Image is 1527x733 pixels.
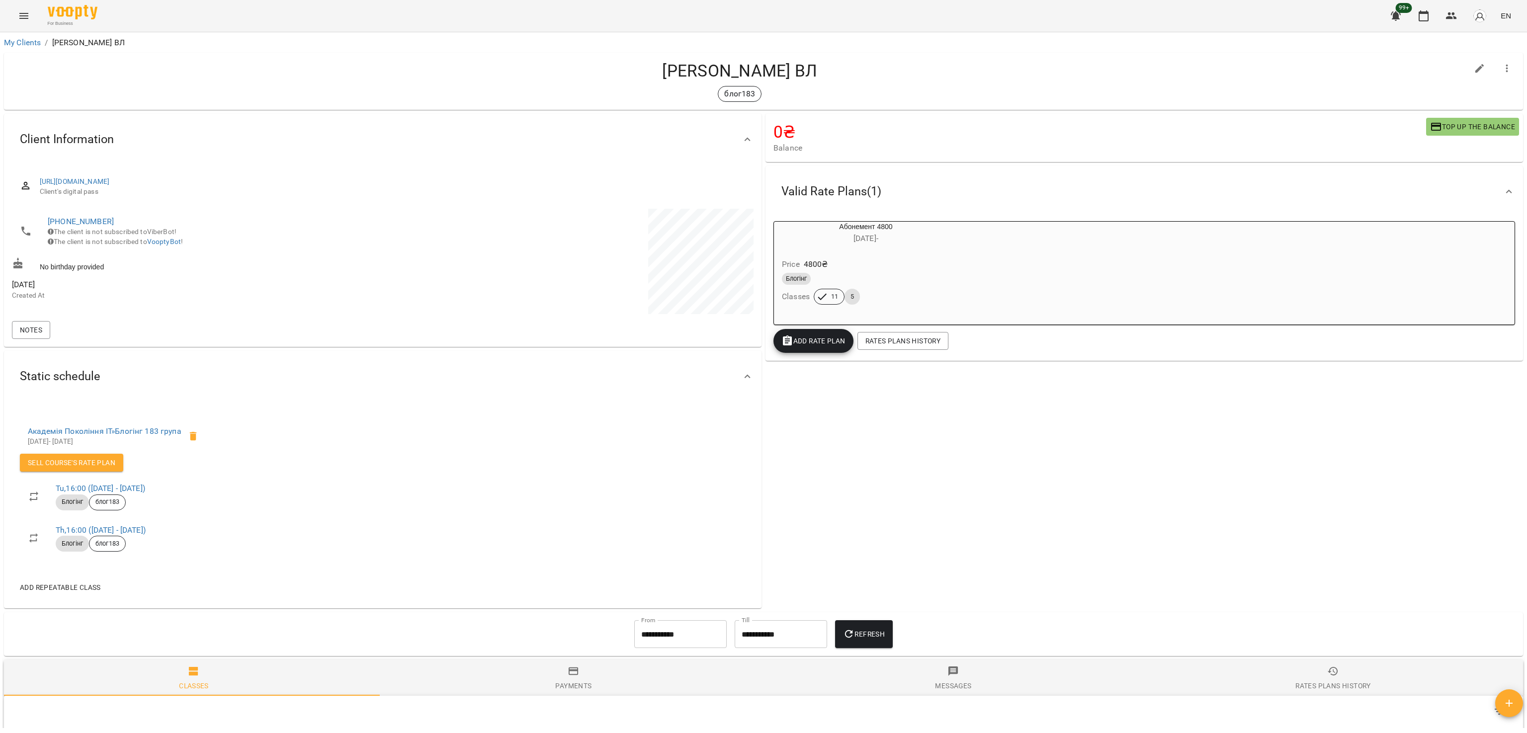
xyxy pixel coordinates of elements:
[89,494,126,510] div: блог183
[781,335,846,347] span: Add Rate plan
[12,61,1468,81] h4: [PERSON_NAME] ВЛ
[804,258,828,270] p: 4800 ₴
[10,255,383,274] div: No birthday provided
[12,4,36,28] button: Menu
[773,329,853,353] button: Add Rate plan
[48,217,114,226] a: [PHONE_NUMBER]
[782,290,810,304] h6: Classes
[865,335,940,347] span: Rates Plans History
[845,292,860,301] span: 5
[935,680,971,692] div: Messages
[1430,121,1515,133] span: Top up the balance
[555,680,592,692] div: Payments
[1473,9,1487,23] img: avatar_s.png
[48,228,176,236] span: The client is not subscribed to ViberBot!
[773,122,1426,142] h4: 0 ₴
[45,37,48,49] li: /
[1396,3,1412,13] span: 99+
[52,37,125,49] p: [PERSON_NAME] ВЛ
[20,132,114,147] span: Client Information
[1426,118,1519,136] button: Top up the balance
[4,37,1523,49] nav: breadcrumb
[825,292,844,301] span: 11
[782,257,800,271] h6: Price
[89,539,125,548] span: блог183
[56,484,145,493] a: Tu,16:00 ([DATE] - [DATE])
[835,620,893,648] button: Refresh
[89,497,125,506] span: блог183
[56,497,89,506] span: Блогінг
[857,332,948,350] button: Rates Plans History
[12,279,381,291] span: [DATE]
[28,437,181,447] p: [DATE] - [DATE]
[179,680,209,692] div: Classes
[1295,680,1370,692] div: Rates Plans History
[20,581,101,593] span: Add repeatable class
[56,525,146,535] a: Th,16:00 ([DATE] - [DATE])
[4,696,1523,728] div: Table Toolbar
[4,351,762,402] div: Static schedule
[774,222,958,317] button: Абонемент 4800[DATE]- Price4800₴БлогінгClasses115
[765,166,1523,217] div: Valid Rate Plans(1)
[843,628,885,640] span: Refresh
[147,238,181,245] a: VooptyBot
[56,539,89,548] span: Блогінг
[853,234,878,243] span: [DATE] -
[4,38,41,47] a: My Clients
[12,321,50,339] button: Notes
[48,20,97,27] span: For Business
[782,274,811,283] span: Блогінг
[48,5,97,19] img: Voopty Logo
[1497,6,1515,25] button: EN
[774,222,958,245] div: Абонемент 4800
[20,369,100,384] span: Static schedule
[781,184,881,199] span: Valid Rate Plans ( 1 )
[20,324,42,336] span: Notes
[40,177,110,185] a: [URL][DOMAIN_NAME]
[4,114,762,165] div: Client Information
[28,457,115,469] span: Sell Course's Rate plan
[28,426,181,436] a: Академія Покоління ІТ»Блогінг 183 група
[181,424,205,448] span: Delete the client from the group блог183 of the course Блогінг 183 група?
[773,142,1426,154] span: Balance
[718,86,762,102] div: блог183
[20,454,123,472] button: Sell Course's Rate plan
[1487,700,1511,724] button: Filter
[48,238,183,245] span: The client is not subscribed to !
[1501,10,1511,21] span: EN
[89,536,126,552] div: блог183
[40,187,746,197] span: Client's digital pass
[724,88,755,100] p: блог183
[12,291,381,301] p: Created At
[16,578,105,596] button: Add repeatable class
